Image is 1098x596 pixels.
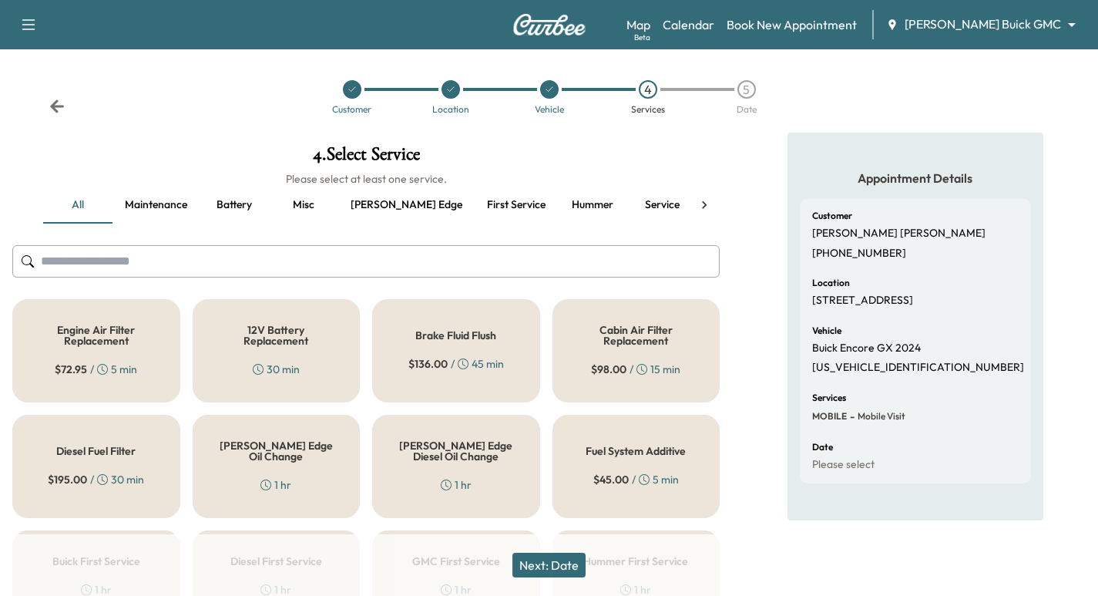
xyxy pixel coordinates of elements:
[218,325,335,346] h5: 12V Battery Replacement
[812,410,847,423] span: MOBILE
[43,187,689,224] div: basic tabs example
[43,187,112,224] button: all
[855,410,905,423] span: Mobile Visit
[260,477,291,493] div: 1 hr
[38,325,155,346] h5: Engine Air Filter Replacement
[727,15,857,34] a: Book New Appointment
[253,362,300,377] div: 30 min
[586,446,686,456] h5: Fuel System Additive
[441,477,472,493] div: 1 hr
[626,15,650,34] a: MapBeta
[812,278,850,288] h6: Location
[48,472,144,487] div: / 30 min
[338,187,475,224] button: [PERSON_NAME] edge
[512,553,586,577] button: Next: Date
[812,227,986,241] p: [PERSON_NAME] [PERSON_NAME]
[593,472,629,487] span: $ 45.00
[332,105,371,114] div: Customer
[432,105,469,114] div: Location
[48,472,87,487] span: $ 195.00
[200,187,269,224] button: Battery
[812,361,1024,375] p: [US_VEHICLE_IDENTIFICATION_NUMBER]
[408,356,504,372] div: / 45 min
[812,247,906,261] p: [PHONE_NUMBER]
[800,170,1031,187] h5: Appointment Details
[475,187,558,224] button: First service
[847,409,855,424] span: -
[591,362,626,377] span: $ 98.00
[634,32,650,43] div: Beta
[812,458,875,472] p: Please select
[56,446,136,456] h5: Diesel Fuel Filter
[737,80,756,99] div: 5
[269,187,338,224] button: Misc
[55,362,87,377] span: $ 72.95
[639,80,657,99] div: 4
[812,342,921,355] p: Buick Encore GX 2024
[408,356,448,372] span: $ 136.00
[578,325,695,346] h5: Cabin Air Filter Replacement
[593,472,679,487] div: / 5 min
[218,440,335,462] h5: [PERSON_NAME] Edge Oil Change
[812,443,833,452] h6: Date
[905,15,1061,33] span: [PERSON_NAME] Buick GMC
[812,211,852,221] h6: Customer
[812,326,841,335] h6: Vehicle
[512,14,586,35] img: Curbee Logo
[631,105,665,114] div: Services
[398,440,515,462] h5: [PERSON_NAME] Edge Diesel Oil Change
[812,294,913,308] p: [STREET_ADDRESS]
[558,187,627,224] button: Hummer
[12,145,720,171] h1: 4 . Select Service
[55,362,137,377] div: / 5 min
[49,99,65,114] div: Back
[591,362,680,377] div: / 15 min
[12,171,720,187] h6: Please select at least one service.
[812,393,846,402] h6: Services
[415,330,496,341] h5: Brake Fluid Flush
[663,15,714,34] a: Calendar
[737,105,757,114] div: Date
[112,187,200,224] button: Maintenance
[535,105,564,114] div: Vehicle
[627,187,697,224] button: Service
